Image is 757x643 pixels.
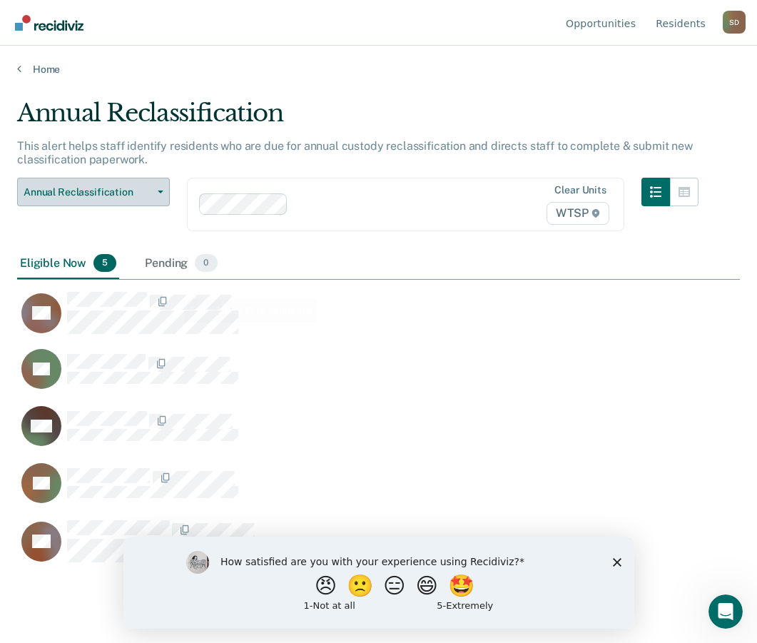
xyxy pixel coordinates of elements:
div: CaseloadOpportunityCell-00484932 [17,462,649,520]
div: Clear units [554,184,606,196]
span: WTSP [547,202,609,225]
span: 0 [195,254,217,273]
div: Pending0 [142,248,220,280]
iframe: Survey by Kim from Recidiviz [123,537,634,629]
p: This alert helps staff identify residents who are due for annual custody reclassification and dir... [17,139,693,166]
button: Annual Reclassification [17,178,170,206]
span: Annual Reclassification [24,186,152,198]
button: Profile dropdown button [723,11,746,34]
iframe: Intercom live chat [708,594,743,629]
div: Eligible Now5 [17,248,119,280]
div: CaseloadOpportunityCell-00447285 [17,520,649,577]
img: Recidiviz [15,15,83,31]
a: Home [17,63,740,76]
div: CaseloadOpportunityCell-00598778 [17,348,649,405]
div: CaseloadOpportunityCell-00506078 [17,291,649,348]
span: 5 [93,254,116,273]
div: Annual Reclassification [17,98,698,139]
div: CaseloadOpportunityCell-00589288 [17,405,649,462]
div: S D [723,11,746,34]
